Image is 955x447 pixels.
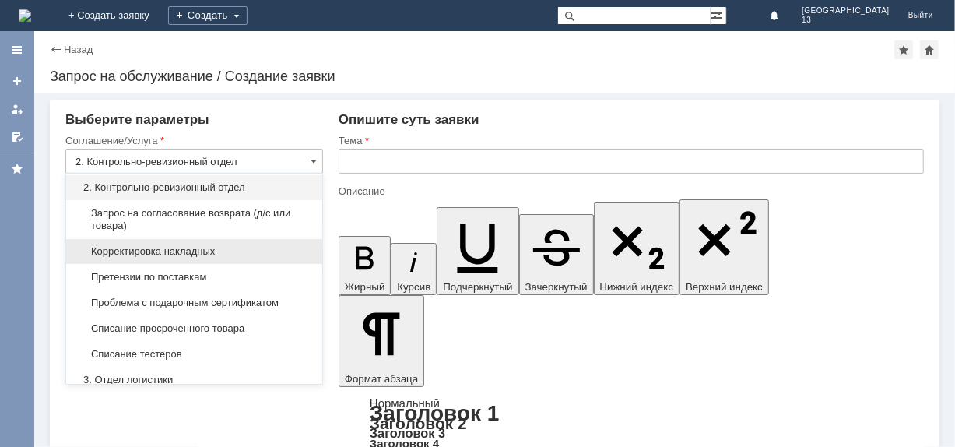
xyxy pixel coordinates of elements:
[397,281,430,293] span: Курсив
[802,16,890,25] span: 13
[594,202,680,295] button: Нижний индекс
[679,199,769,295] button: Верхний индекс
[519,214,594,295] button: Зачеркнутый
[19,9,31,22] img: logo
[64,44,93,55] a: Назад
[391,243,437,295] button: Курсив
[600,281,674,293] span: Нижний индекс
[339,186,921,196] div: Описание
[894,40,913,59] div: Добавить в избранное
[370,396,440,410] a: Нормальный
[19,9,31,22] a: Перейти на домашнюю страницу
[339,236,391,295] button: Жирный
[339,136,921,146] div: Тема
[168,6,248,25] div: Создать
[345,373,418,385] span: Формат абзаца
[711,7,726,22] span: Расширенный поиск
[802,6,890,16] span: [GEOGRAPHIC_DATA]
[75,245,313,258] span: Корректировка накладных
[75,322,313,335] span: Списание просроченного товара
[339,295,424,387] button: Формат абзаца
[339,112,479,127] span: Опишите суть заявки
[65,136,320,146] div: Соглашение/Услуга
[370,426,445,440] a: Заголовок 3
[437,207,518,295] button: Подчеркнутый
[370,401,500,425] a: Заголовок 1
[75,181,313,194] span: 2. Контрольно-ревизионный отдел
[50,69,939,84] div: Запрос на обслуживание / Создание заявки
[75,348,313,361] span: Списание тестеров
[443,281,512,293] span: Подчеркнутый
[75,297,313,309] span: Проблема с подарочным сертификатом
[370,414,467,432] a: Заголовок 2
[920,40,939,59] div: Сделать домашней страницей
[525,281,588,293] span: Зачеркнутый
[345,281,385,293] span: Жирный
[65,112,209,127] span: Выберите параметры
[686,281,763,293] span: Верхний индекс
[5,97,30,121] a: Мои заявки
[75,207,313,232] span: Запрос на согласование возврата (д/с или товара)
[75,374,313,386] span: 3. Отдел логистики
[5,125,30,150] a: Мои согласования
[75,271,313,283] span: Претензии по поставкам
[5,69,30,93] a: Создать заявку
